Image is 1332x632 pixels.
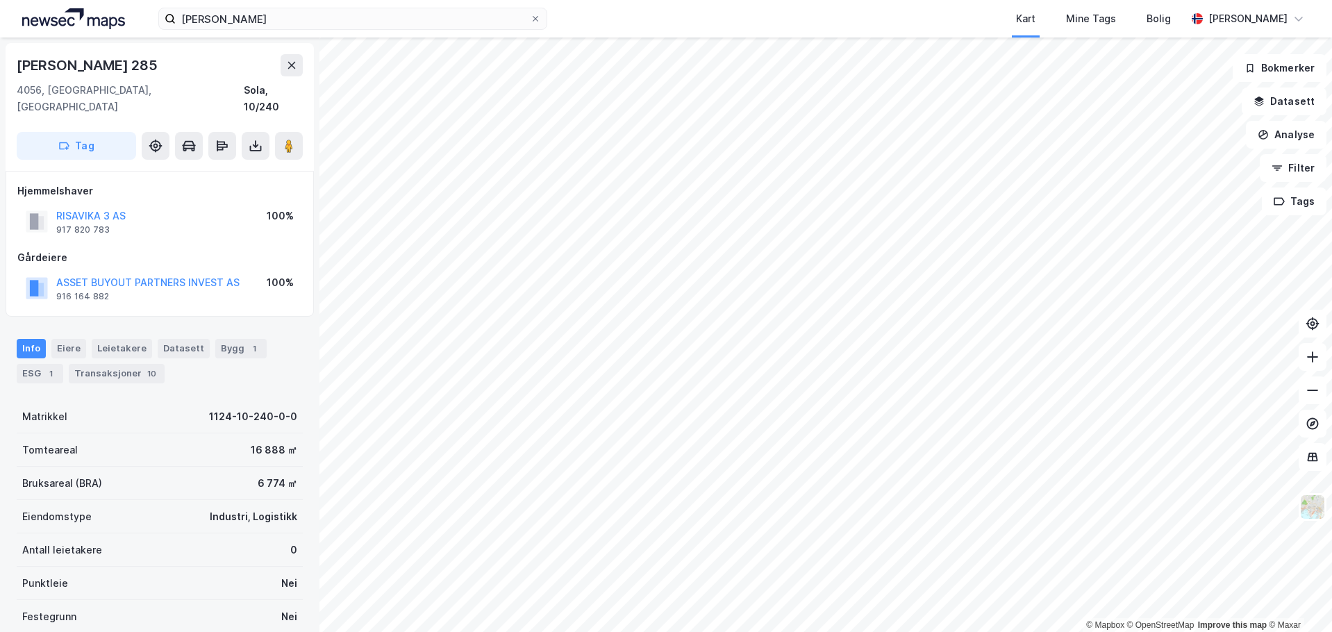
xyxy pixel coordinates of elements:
div: Industri, Logistikk [210,508,297,525]
div: 916 164 882 [56,291,109,302]
div: [PERSON_NAME] [1208,10,1288,27]
div: Punktleie [22,575,68,592]
div: Eiere [51,339,86,358]
div: Leietakere [92,339,152,358]
a: Improve this map [1198,620,1267,630]
div: Kontrollprogram for chat [1263,565,1332,632]
div: 16 888 ㎡ [251,442,297,458]
img: Z [1299,494,1326,520]
div: Festegrunn [22,608,76,625]
div: [PERSON_NAME] 285 [17,54,160,76]
div: Bygg [215,339,267,358]
div: Nei [281,608,297,625]
div: Antall leietakere [22,542,102,558]
div: ESG [17,364,63,383]
div: 100% [267,208,294,224]
button: Tags [1262,188,1326,215]
div: 1 [247,342,261,356]
div: Datasett [158,339,210,358]
div: Gårdeiere [17,249,302,266]
div: 917 820 783 [56,224,110,235]
button: Datasett [1242,88,1326,115]
div: 6 774 ㎡ [258,475,297,492]
div: Matrikkel [22,408,67,425]
img: logo.a4113a55bc3d86da70a041830d287a7e.svg [22,8,125,29]
button: Analyse [1246,121,1326,149]
div: Nei [281,575,297,592]
div: Tomteareal [22,442,78,458]
div: Mine Tags [1066,10,1116,27]
button: Tag [17,132,136,160]
iframe: Chat Widget [1263,565,1332,632]
div: Eiendomstype [22,508,92,525]
div: Hjemmelshaver [17,183,302,199]
input: Søk på adresse, matrikkel, gårdeiere, leietakere eller personer [176,8,530,29]
div: Sola, 10/240 [244,82,303,115]
div: Info [17,339,46,358]
button: Filter [1260,154,1326,182]
div: Bruksareal (BRA) [22,475,102,492]
div: 4056, [GEOGRAPHIC_DATA], [GEOGRAPHIC_DATA] [17,82,244,115]
div: Transaksjoner [69,364,165,383]
div: 1 [44,367,58,381]
div: 0 [290,542,297,558]
div: Kart [1016,10,1035,27]
a: Mapbox [1086,620,1124,630]
button: Bokmerker [1233,54,1326,82]
a: OpenStreetMap [1127,620,1194,630]
div: 100% [267,274,294,291]
div: 1124-10-240-0-0 [209,408,297,425]
div: Bolig [1147,10,1171,27]
div: 10 [144,367,159,381]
